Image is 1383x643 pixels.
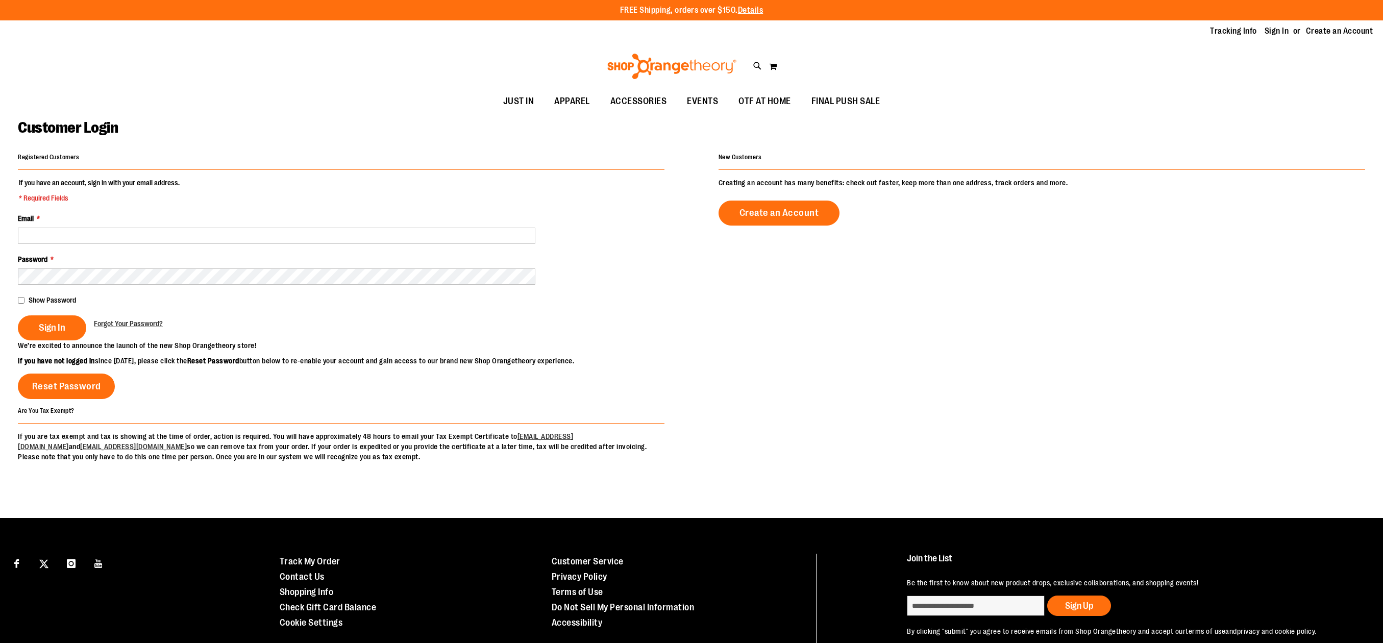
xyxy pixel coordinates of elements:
button: Sign In [18,315,86,340]
p: By clicking "submit" you agree to receive emails from Shop Orangetheory and accept our and [907,626,1352,636]
img: Twitter [39,559,48,568]
img: Shop Orangetheory [606,54,738,79]
p: Creating an account has many benefits: check out faster, keep more than one address, track orders... [719,178,1365,188]
p: FREE Shipping, orders over $150. [620,5,763,16]
a: Accessibility [552,617,603,628]
a: OTF AT HOME [728,90,801,113]
a: Track My Order [280,556,340,566]
span: Reset Password [32,381,101,392]
a: Do Not Sell My Personal Information [552,602,695,612]
a: Shopping Info [280,587,334,597]
a: APPAREL [544,90,600,113]
a: Terms of Use [552,587,603,597]
a: Cookie Settings [280,617,343,628]
a: FINAL PUSH SALE [801,90,891,113]
a: Visit our X page [35,554,53,572]
p: Be the first to know about new product drops, exclusive collaborations, and shopping events! [907,578,1352,588]
a: Create an Account [719,201,840,226]
span: JUST IN [503,90,534,113]
span: OTF AT HOME [738,90,791,113]
a: [EMAIL_ADDRESS][DOMAIN_NAME] [80,442,187,451]
span: * Required Fields [19,193,180,203]
a: Check Gift Card Balance [280,602,377,612]
strong: If you have not logged in [18,357,95,365]
span: Email [18,214,34,222]
a: Tracking Info [1210,26,1257,37]
strong: Registered Customers [18,154,79,161]
span: EVENTS [687,90,718,113]
strong: Are You Tax Exempt? [18,407,75,414]
a: terms of use [1186,627,1225,635]
a: Reset Password [18,374,115,399]
input: enter email [907,596,1045,616]
span: Create an Account [739,207,819,218]
a: Customer Service [552,556,624,566]
span: Sign Up [1065,601,1093,611]
span: Forgot Your Password? [94,319,163,328]
span: FINAL PUSH SALE [811,90,880,113]
a: Forgot Your Password? [94,318,163,329]
a: Sign In [1265,26,1289,37]
a: JUST IN [493,90,545,113]
a: Details [738,6,763,15]
a: Create an Account [1306,26,1373,37]
p: since [DATE], please click the button below to re-enable your account and gain access to our bran... [18,356,691,366]
button: Sign Up [1047,596,1111,616]
span: APPAREL [554,90,590,113]
p: If you are tax exempt and tax is showing at the time of order, action is required. You will have ... [18,431,664,462]
p: We’re excited to announce the launch of the new Shop Orangetheory store! [18,340,691,351]
span: Sign In [39,322,65,333]
span: ACCESSORIES [610,90,667,113]
a: Visit our Instagram page [62,554,80,572]
strong: New Customers [719,154,762,161]
a: EVENTS [677,90,728,113]
a: Visit our Facebook page [8,554,26,572]
a: Privacy Policy [552,572,607,582]
strong: Reset Password [187,357,239,365]
a: Contact Us [280,572,325,582]
a: ACCESSORIES [600,90,677,113]
h4: Join the List [907,554,1352,573]
a: privacy and cookie policy. [1237,627,1317,635]
legend: If you have an account, sign in with your email address. [18,178,181,203]
span: Show Password [29,296,76,304]
span: Customer Login [18,119,118,136]
a: Visit our Youtube page [90,554,108,572]
span: Password [18,255,47,263]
